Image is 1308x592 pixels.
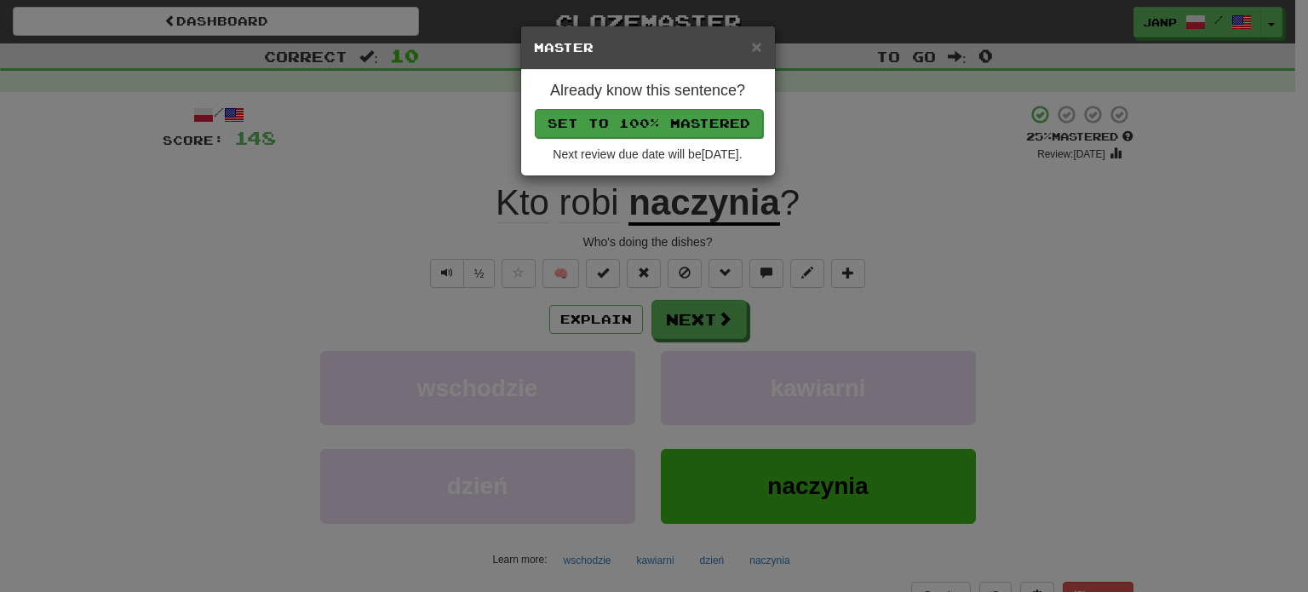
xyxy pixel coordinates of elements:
[535,109,763,138] button: Set to 100% Mastered
[534,39,762,56] h5: Master
[751,37,761,55] button: Close
[534,146,762,163] div: Next review due date will be [DATE] .
[751,37,761,56] span: ×
[534,83,762,100] h4: Already know this sentence?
